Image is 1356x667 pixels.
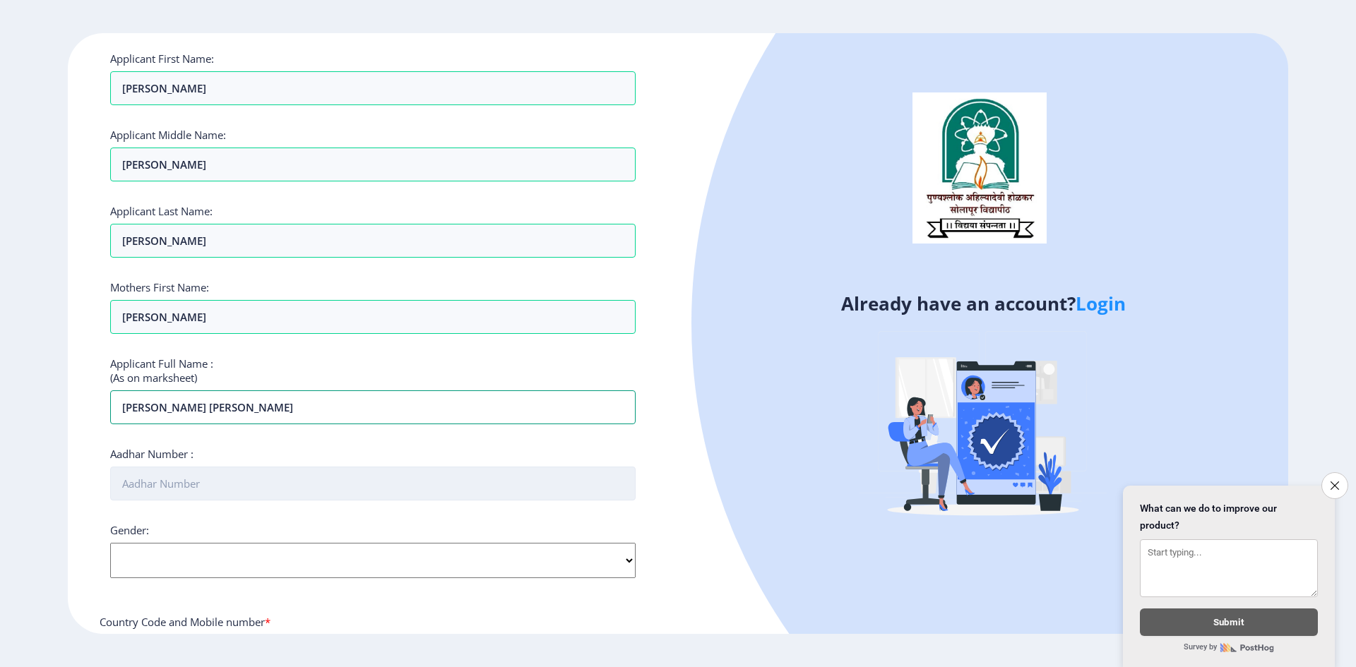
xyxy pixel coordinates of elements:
[912,92,1047,244] img: logo
[110,204,213,218] label: Applicant Last Name:
[110,280,209,294] label: Mothers First Name:
[110,71,636,105] input: First Name
[110,447,194,461] label: Aadhar Number :
[110,356,213,385] label: Applicant Full Name : (As on marksheet)
[110,300,636,334] input: Last Name
[100,615,270,629] label: Country Code and Mobile number
[1076,291,1126,316] a: Login
[110,128,226,142] label: Applicant Middle Name:
[110,224,636,258] input: Last Name
[110,523,149,537] label: Gender:
[860,304,1107,551] img: Verified-rafiki.svg
[110,467,636,500] input: Aadhar Number
[689,292,1278,315] h4: Already have an account?
[110,52,214,66] label: Applicant First Name:
[110,390,636,424] input: Full Name
[110,148,636,181] input: First Name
